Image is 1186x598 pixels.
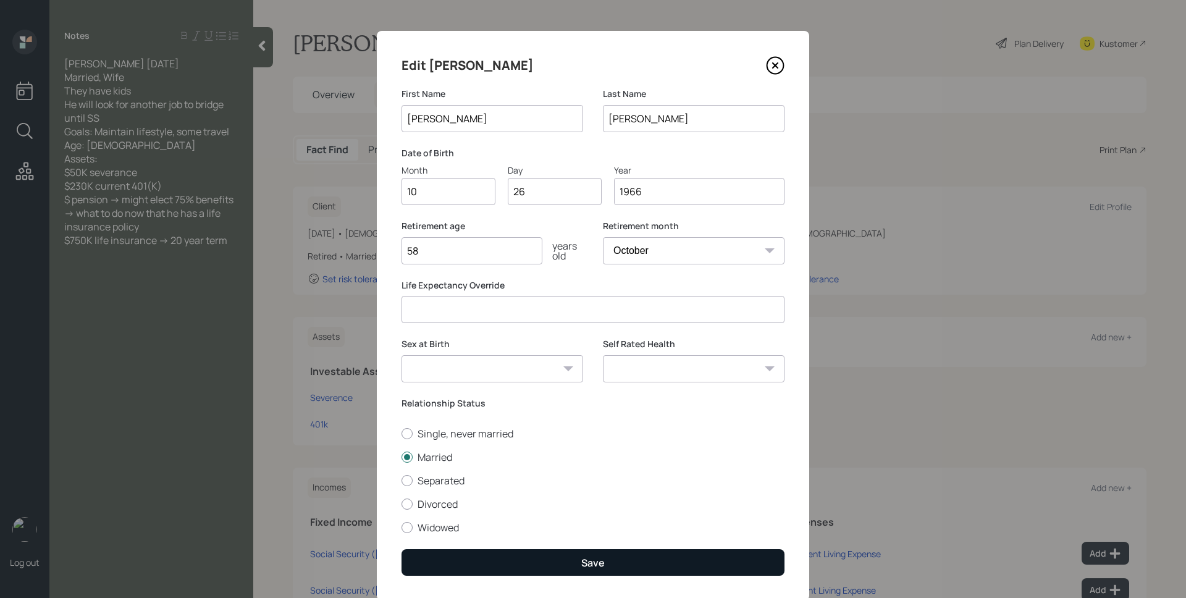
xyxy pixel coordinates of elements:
label: First Name [402,88,583,100]
input: Month [402,178,495,205]
label: Retirement month [603,220,784,232]
label: Separated [402,474,784,487]
div: years old [542,241,583,261]
label: Relationship Status [402,397,784,410]
div: Save [581,556,605,570]
label: Last Name [603,88,784,100]
button: Save [402,549,784,576]
label: Divorced [402,497,784,511]
label: Single, never married [402,427,784,440]
input: Year [614,178,784,205]
label: Self Rated Health [603,338,784,350]
div: Month [402,164,495,177]
label: Retirement age [402,220,583,232]
label: Married [402,450,784,464]
div: Year [614,164,784,177]
input: Day [508,178,602,205]
label: Date of Birth [402,147,784,159]
h4: Edit [PERSON_NAME] [402,56,534,75]
div: Day [508,164,602,177]
label: Life Expectancy Override [402,279,784,292]
label: Sex at Birth [402,338,583,350]
label: Widowed [402,521,784,534]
